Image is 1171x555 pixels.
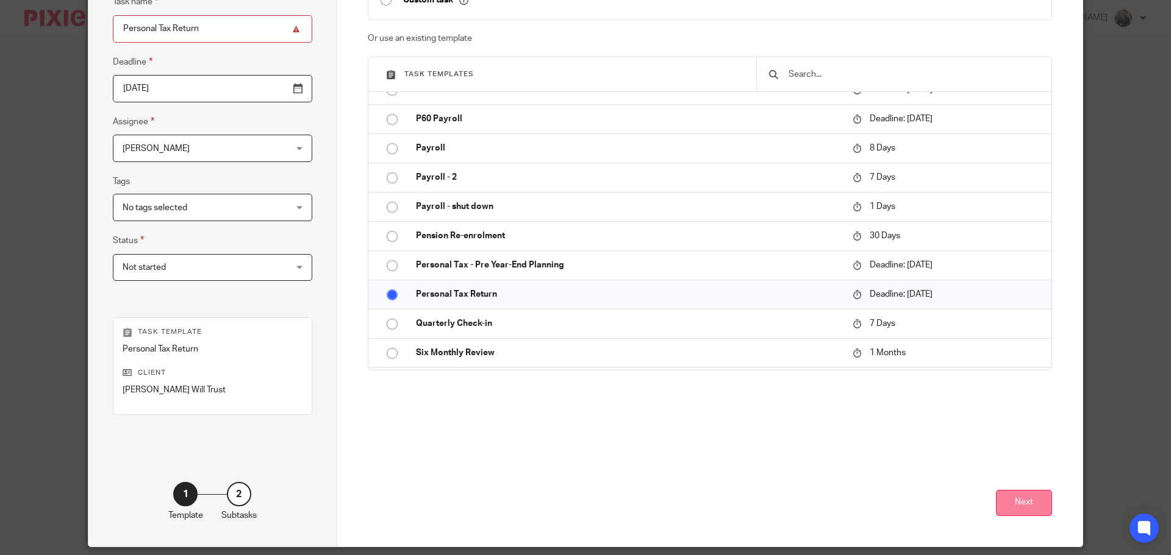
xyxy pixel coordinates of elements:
[416,230,840,242] p: Pension Re-enrolment
[113,15,312,43] input: Task name
[416,200,840,213] p: Payroll - shut down
[870,348,906,357] span: 1 Months
[123,343,303,355] p: Personal Tax Return
[870,202,895,211] span: 1 Days
[368,32,1053,44] p: Or use an existing template
[870,144,895,152] span: 8 Days
[113,75,312,102] input: Pick a date
[416,259,840,271] p: Personal Tax - Pre Year-End Planning
[416,142,840,154] p: Payroll
[996,490,1052,516] button: Next
[870,319,895,328] span: 7 Days
[787,68,1039,81] input: Search...
[870,173,895,182] span: 7 Days
[416,113,840,125] p: P60 Payroll
[870,232,900,240] span: 30 Days
[870,290,933,299] span: Deadline: [DATE]
[416,171,840,183] p: Payroll - 2
[416,288,840,300] p: Personal Tax Return
[123,144,190,153] span: [PERSON_NAME]
[221,509,257,521] p: Subtasks
[123,203,187,212] span: No tags selected
[870,115,933,123] span: Deadline: [DATE]
[113,175,130,188] label: Tags
[123,368,303,378] p: Client
[227,482,251,506] div: 2
[123,384,303,396] p: [PERSON_NAME] Will Trust
[404,71,474,77] span: Task templates
[870,261,933,269] span: Deadline: [DATE]
[416,347,840,359] p: Six Monthly Review
[113,115,154,129] label: Assignee
[123,263,166,272] span: Not started
[113,55,152,69] label: Deadline
[168,509,203,521] p: Template
[113,233,144,247] label: Status
[416,317,840,330] p: Quarterly Check-in
[173,482,198,506] div: 1
[123,327,303,337] p: Task template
